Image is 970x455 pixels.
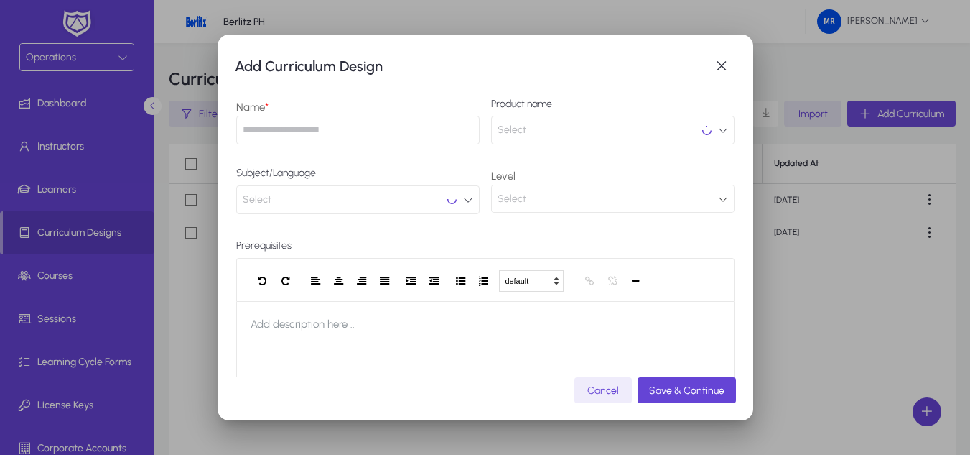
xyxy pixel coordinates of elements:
[649,385,724,397] span: Save & Continue
[491,98,735,110] label: Product name
[449,272,472,292] button: Unordered List
[236,167,480,179] label: Subject/Language
[423,272,446,292] button: Outdent
[499,270,564,292] button: default
[274,272,297,292] button: Redo
[400,272,423,292] button: Indent
[236,98,480,116] label: Name
[236,301,369,347] span: Add description here ..
[587,385,619,397] span: Cancel
[251,272,274,292] button: Undo
[472,272,495,292] button: Ordered List
[638,377,736,403] button: Save & Continue
[498,116,526,144] span: Select
[498,193,526,205] span: Select
[491,167,735,185] label: Level
[574,377,632,403] button: Cancel
[327,272,350,292] button: Justify Center
[235,55,707,78] h1: Add Curriculum Design
[373,272,396,292] button: Justify Full
[236,237,735,254] p: Prerequisites
[624,272,647,292] button: Horizontal Line
[304,272,327,292] button: Justify Left
[243,185,271,214] span: Select
[350,272,373,292] button: Justify Right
